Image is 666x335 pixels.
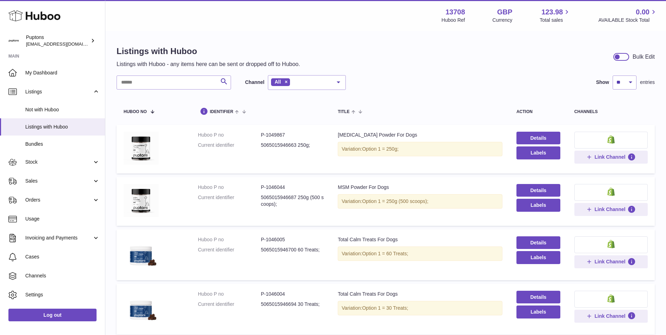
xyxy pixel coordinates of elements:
[338,184,502,191] div: MSM Powder For Dogs
[261,291,324,297] dd: P-1046004
[442,17,465,24] div: Huboo Ref
[497,7,512,17] strong: GBP
[594,154,625,160] span: Link Channel
[261,194,324,208] dd: 5065015946687 250g (500 scoops);
[25,124,100,130] span: Listings with Huboo
[594,206,625,212] span: Link Channel
[516,110,560,114] div: action
[516,146,560,159] button: Labels
[574,255,648,268] button: Link Channel
[198,184,261,191] dt: Huboo P no
[124,184,159,217] img: MSM Powder For Dogs
[25,141,100,147] span: Bundles
[261,301,324,308] dd: 5065015946694 30 Treats;
[198,301,261,308] dt: Current identifier
[598,7,658,24] a: 0.00 AVAILABLE Stock Total
[261,184,324,191] dd: P-1046044
[275,79,281,85] span: All
[446,7,465,17] strong: 13708
[596,79,609,86] label: Show
[198,291,261,297] dt: Huboo P no
[198,194,261,208] dt: Current identifier
[338,194,502,209] div: Variation:
[124,291,159,326] img: Total Calm Treats For Dogs
[261,132,324,138] dd: P-1049867
[607,135,615,144] img: shopify-small.png
[516,291,560,303] a: Details
[362,146,398,152] span: Option 1 = 250g;
[516,132,560,144] a: Details
[516,251,560,264] button: Labels
[8,35,19,46] img: internalAdmin-13708@internal.huboo.com
[338,110,349,114] span: title
[117,60,300,68] p: Listings with Huboo - any items here can be sent or dropped off to Huboo.
[25,216,100,222] span: Usage
[124,132,159,165] img: Glucosamine Powder For Dogs
[25,197,92,203] span: Orders
[338,142,502,156] div: Variation:
[25,291,100,298] span: Settings
[25,159,92,165] span: Stock
[607,294,615,303] img: shopify-small.png
[245,79,264,86] label: Channel
[516,184,560,197] a: Details
[261,236,324,243] dd: P-1046005
[210,110,233,114] span: identifier
[636,7,649,17] span: 0.00
[8,309,97,321] a: Log out
[198,247,261,253] dt: Current identifier
[516,199,560,211] button: Labels
[26,34,89,47] div: Puptons
[574,203,648,216] button: Link Channel
[607,188,615,196] img: shopify-small.png
[574,310,648,322] button: Link Channel
[198,132,261,138] dt: Huboo P no
[607,240,615,248] img: shopify-small.png
[198,236,261,243] dt: Huboo P no
[540,17,571,24] span: Total sales
[516,306,560,318] button: Labels
[633,53,655,61] div: Bulk Edit
[362,251,408,256] span: Option 1 = 60 Treats;
[25,106,100,113] span: Not with Huboo
[25,70,100,76] span: My Dashboard
[640,79,655,86] span: entries
[338,132,502,138] div: [MEDICAL_DATA] Powder For Dogs
[362,198,428,204] span: Option 1 = 250g (500 scoops);
[25,254,100,260] span: Cases
[338,301,502,315] div: Variation:
[25,235,92,241] span: Invoicing and Payments
[516,236,560,249] a: Details
[25,178,92,184] span: Sales
[117,46,300,57] h1: Listings with Huboo
[598,17,658,24] span: AVAILABLE Stock Total
[540,7,571,24] a: 123.98 Total sales
[124,236,159,271] img: Total Calm Treats For Dogs
[261,247,324,253] dd: 5065015946700 60 Treats;
[25,88,92,95] span: Listings
[261,142,324,149] dd: 5065015946663 250g;
[338,291,502,297] div: Total Calm Treats For Dogs
[198,142,261,149] dt: Current identifier
[362,305,408,311] span: Option 1 = 30 Treats;
[493,17,513,24] div: Currency
[124,110,147,114] span: Huboo no
[594,313,625,319] span: Link Channel
[338,247,502,261] div: Variation:
[338,236,502,243] div: Total Calm Treats For Dogs
[26,41,103,47] span: [EMAIL_ADDRESS][DOMAIN_NAME]
[594,258,625,265] span: Link Channel
[25,272,100,279] span: Channels
[574,151,648,163] button: Link Channel
[574,110,648,114] div: channels
[541,7,563,17] span: 123.98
